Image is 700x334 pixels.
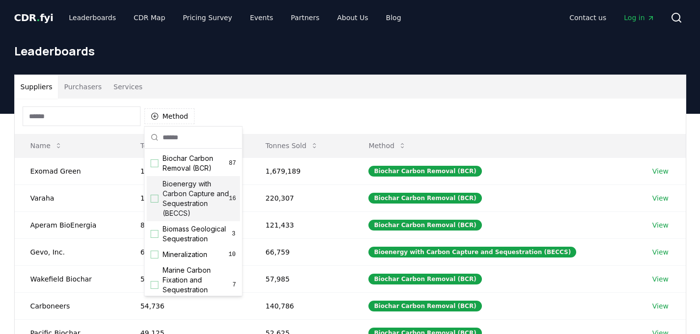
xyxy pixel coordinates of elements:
button: Tonnes Delivered [133,136,219,155]
td: 220,307 [250,184,353,211]
a: CDR Map [126,9,173,26]
span: Marine Carbon Fixation and Sequestration (MCFS) [163,265,233,305]
button: Services [108,75,148,99]
span: CDR fyi [14,12,54,24]
nav: Main [61,9,409,26]
a: View [652,166,669,176]
span: 16 [229,195,236,203]
a: Partners [283,9,327,26]
td: 140,786 [250,292,353,319]
span: Mineralization [163,250,207,259]
div: Biochar Carbon Removal (BCR) [368,274,481,284]
a: View [652,220,669,230]
div: Biochar Carbon Removal (BCR) [368,193,481,204]
a: Contact us [561,9,614,26]
a: View [652,274,669,284]
span: Bioenergy with Carbon Capture and Sequestration (BECCS) [163,179,229,218]
span: Biomass Geological Sequestration [163,224,231,244]
a: Pricing Survey [175,9,240,26]
td: 57,985 [250,265,353,292]
span: 3 [231,230,236,238]
td: Exomad Green [15,157,125,184]
a: CDR.fyi [14,11,54,25]
td: 1,679,189 [250,157,353,184]
button: Purchasers [58,75,108,99]
span: 10 [228,251,236,258]
td: Varaha [15,184,125,211]
button: Suppliers [15,75,58,99]
h1: Leaderboards [14,43,686,59]
td: 89,548 [125,211,250,238]
div: Biochar Carbon Removal (BCR) [368,220,481,231]
a: Events [242,9,281,26]
td: Carboneers [15,292,125,319]
a: View [652,247,669,257]
td: 66,759 [125,238,250,265]
div: Biochar Carbon Removal (BCR) [368,166,481,177]
span: 7 [232,281,236,289]
a: About Us [329,9,376,26]
td: Gevo, Inc. [15,238,125,265]
a: View [652,301,669,311]
div: Bioenergy with Carbon Capture and Sequestration (BECCS) [368,247,576,257]
td: 54,736 [125,292,250,319]
td: 121,433 [250,211,353,238]
nav: Main [561,9,662,26]
td: 196,274 [125,157,250,184]
td: 104,974 [125,184,250,211]
button: Name [23,136,70,155]
td: 66,759 [250,238,353,265]
span: 87 [229,159,236,167]
div: Biochar Carbon Removal (BCR) [368,301,481,311]
td: 57,977 [125,265,250,292]
td: Wakefield Biochar [15,265,125,292]
button: Method [144,108,195,124]
a: Blog [378,9,409,26]
a: View [652,193,669,203]
span: Log in [624,13,654,23]
span: Biochar Carbon Removal (BCR) [163,154,229,173]
a: Log in [616,9,662,26]
button: Method [361,136,414,155]
button: Tonnes Sold [258,136,326,155]
td: Aperam BioEnergia [15,211,125,238]
a: Leaderboards [61,9,124,26]
span: . [36,12,40,24]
